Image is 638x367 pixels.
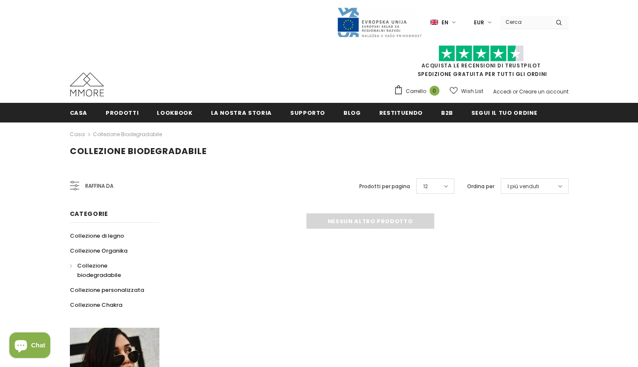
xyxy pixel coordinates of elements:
[106,109,139,117] span: Prodotti
[70,129,85,140] a: Casa
[519,88,569,95] a: Creare un account
[211,103,272,122] a: La nostra storia
[379,103,423,122] a: Restituendo
[493,88,511,95] a: Accedi
[337,18,422,26] a: Javni Razpis
[85,181,113,191] span: Raffina da
[430,19,438,26] img: i-lang-1.png
[450,84,483,99] a: Wish List
[442,18,448,27] span: en
[406,87,426,96] span: Carrello
[441,103,453,122] a: B2B
[359,182,410,191] label: Prodotti per pagina
[394,49,569,78] span: SPEDIZIONE GRATUITA PER TUTTI GLI ORDINI
[70,73,104,96] img: Casi MMORE
[70,109,88,117] span: Casa
[421,62,541,69] a: Acquista le recensioni di TrustPilot
[70,145,207,157] span: Collezione biodegradabile
[423,182,428,191] span: 12
[70,228,124,243] a: Collezione di legno
[430,86,439,96] span: 0
[70,283,144,297] a: Collezione personalizzata
[394,85,444,98] a: Carrello 0
[70,247,127,255] span: Collezione Organika
[70,286,144,294] span: Collezione personalizzata
[344,109,361,117] span: Blog
[508,182,539,191] span: I più venduti
[70,258,150,283] a: Collezione biodegradabile
[106,103,139,122] a: Prodotti
[500,16,549,28] input: Search Site
[70,232,124,240] span: Collezione di legno
[513,88,518,95] span: or
[77,262,121,279] span: Collezione biodegradabile
[7,332,53,360] inbox-online-store-chat: Shopify online store chat
[93,131,162,138] a: Collezione biodegradabile
[290,103,325,122] a: supporto
[467,182,494,191] label: Ordina per
[70,297,122,312] a: Collezione Chakra
[471,109,537,117] span: Segui il tuo ordine
[337,7,422,38] img: Javni Razpis
[70,103,88,122] a: Casa
[70,210,108,218] span: Categorie
[157,109,192,117] span: Lookbook
[211,109,272,117] span: La nostra storia
[439,45,524,62] img: Fidati di Pilot Stars
[70,301,122,309] span: Collezione Chakra
[471,103,537,122] a: Segui il tuo ordine
[157,103,192,122] a: Lookbook
[290,109,325,117] span: supporto
[70,243,127,258] a: Collezione Organika
[474,18,484,27] span: EUR
[344,103,361,122] a: Blog
[461,87,483,96] span: Wish List
[379,109,423,117] span: Restituendo
[441,109,453,117] span: B2B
